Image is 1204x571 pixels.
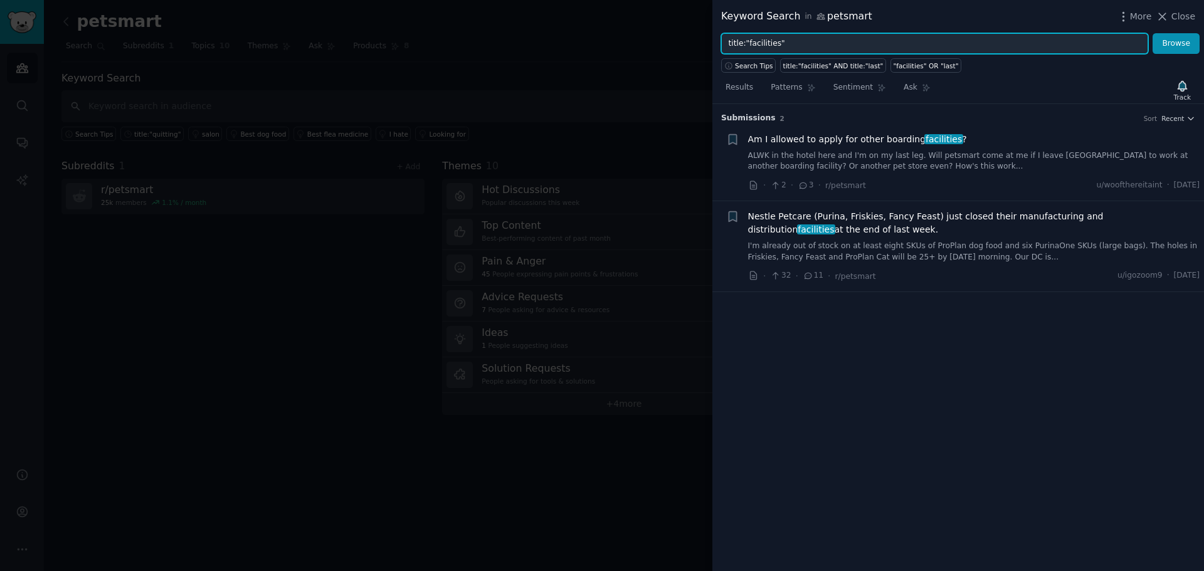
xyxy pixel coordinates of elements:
[721,33,1148,55] input: Try a keyword related to your business
[780,58,886,73] a: title:"facilities" AND title:"last"
[1117,10,1152,23] button: More
[835,272,876,281] span: r/petsmart
[763,270,766,283] span: ·
[766,78,820,103] a: Patterns
[1156,10,1195,23] button: Close
[763,179,766,192] span: ·
[899,78,935,103] a: Ask
[1130,10,1152,23] span: More
[748,133,967,146] a: Am I allowed to apply for other boardingfacilities?
[1171,10,1195,23] span: Close
[770,270,791,281] span: 32
[818,179,821,192] span: ·
[803,270,823,281] span: 11
[1097,180,1163,191] span: u/woofthereitaint
[1153,33,1200,55] button: Browse
[798,180,813,191] span: 3
[1174,270,1200,281] span: [DATE]
[726,82,753,93] span: Results
[783,61,884,70] div: title:"facilities" AND title:"last"
[893,61,958,70] div: "facilities" OR "last"
[735,61,773,70] span: Search Tips
[833,82,873,93] span: Sentiment
[924,134,963,144] span: facilities
[721,9,872,24] div: Keyword Search petsmart
[796,270,798,283] span: ·
[1174,93,1191,102] div: Track
[780,115,784,122] span: 2
[1167,270,1170,281] span: ·
[1167,180,1170,191] span: ·
[721,113,776,124] span: Submission s
[748,210,1200,236] a: Nestle Petcare (Purina, Friskies, Fancy Feast) just closed their manufacturing and distributionfa...
[770,180,786,191] span: 2
[805,11,811,23] span: in
[890,58,961,73] a: "facilities" OR "last"
[748,241,1200,263] a: I'm already out of stock on at least eight SKUs of ProPlan dog food and six PurinaOne SKUs (large...
[1144,114,1158,123] div: Sort
[797,224,836,234] span: facilities
[748,210,1200,236] span: Nestle Petcare (Purina, Friskies, Fancy Feast) just closed their manufacturing and distribution a...
[829,78,890,103] a: Sentiment
[828,270,830,283] span: ·
[825,181,866,190] span: r/petsmart
[748,150,1200,172] a: ALWK in the hotel here and I'm on my last leg. Will petsmart come at me if I leave [GEOGRAPHIC_DA...
[1117,270,1163,281] span: u/igozoom9
[1161,114,1184,123] span: Recent
[1174,180,1200,191] span: [DATE]
[721,58,776,73] button: Search Tips
[771,82,802,93] span: Patterns
[791,179,793,192] span: ·
[904,82,917,93] span: Ask
[748,133,967,146] span: Am I allowed to apply for other boarding ?
[1161,114,1195,123] button: Recent
[721,78,758,103] a: Results
[1170,77,1195,103] button: Track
